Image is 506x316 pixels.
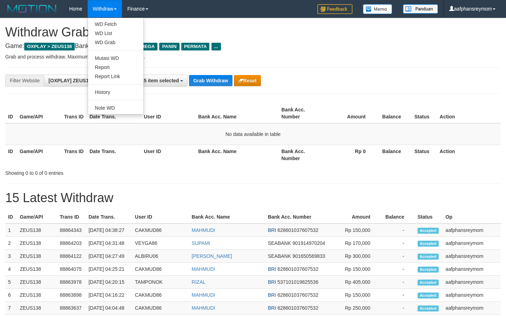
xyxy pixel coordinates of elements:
[5,224,17,237] td: 1
[17,211,57,224] th: Game/API
[141,78,179,83] span: 15 item selected
[86,263,132,276] td: [DATE] 04:25:21
[443,302,501,315] td: aafphansreymom
[268,240,291,246] span: SEABANK
[88,29,143,38] a: WD List
[268,279,276,285] span: BRI
[317,4,352,14] img: Feedback.jpg
[332,263,381,276] td: Rp 150,000
[381,250,415,263] td: -
[5,263,17,276] td: 4
[277,305,318,311] span: Copy 628601037607532 to clipboard
[332,250,381,263] td: Rp 300,000
[412,103,437,123] th: Status
[332,237,381,250] td: Rp 170,000
[17,276,57,289] td: ZEUS138
[17,250,57,263] td: ZEUS138
[443,224,501,237] td: aafphansreymom
[132,276,189,289] td: TAMPONOK
[189,75,232,86] button: Grab Withdraw
[265,211,332,224] th: Bank Acc. Number
[86,237,132,250] td: [DATE] 04:31:48
[403,4,438,14] img: panduan.png
[5,167,205,177] div: Showing 0 to 0 of 0 entries
[5,25,501,39] h1: Withdraw Grab
[332,224,381,237] td: Rp 150,000
[5,302,17,315] td: 7
[17,302,57,315] td: ZEUS138
[332,289,381,302] td: Rp 150,000
[195,103,278,123] th: Bank Acc. Name
[234,75,261,86] button: Reset
[323,145,376,165] th: Rp 0
[443,263,501,276] td: aafphansreymom
[86,211,132,224] th: Date Trans.
[5,123,501,145] td: No data available in table
[17,237,57,250] td: ZEUS138
[268,305,276,311] span: BRI
[86,289,132,302] td: [DATE] 04:16:22
[57,250,86,263] td: 88864122
[268,253,291,259] span: SEABANK
[292,240,325,246] span: Copy 901914970204 to clipboard
[132,224,189,237] td: CAKMUD86
[415,211,443,224] th: Status
[192,266,215,272] a: MAHMUDI
[88,38,143,47] a: WD Grab
[5,237,17,250] td: 2
[192,240,210,246] a: SUPAMI
[87,145,141,165] th: Date Trans.
[376,103,412,123] th: Balance
[418,293,439,298] span: Accepted
[292,253,325,259] span: Copy 901650569833 to clipboard
[57,263,86,276] td: 88864075
[5,191,501,205] h1: 15 Latest Withdraw
[57,302,86,315] td: 88863637
[443,250,501,263] td: aafphansreymom
[132,250,189,263] td: ALBIRU06
[279,103,323,123] th: Bank Acc. Number
[17,103,61,123] th: Game/API
[88,88,143,97] a: History
[192,292,215,298] a: MAHMUDI
[136,75,188,87] button: 15 item selected
[86,250,132,263] td: [DATE] 04:27:49
[376,145,412,165] th: Balance
[418,305,439,311] span: Accepted
[5,250,17,263] td: 3
[87,103,141,123] th: Date Trans.
[88,72,143,81] a: Report Link
[418,267,439,273] span: Accepted
[5,53,501,60] p: Grab and process withdraw. Maximum allowed is transactions.
[5,43,501,50] h4: Game: Bank:
[17,289,57,302] td: ZEUS138
[277,292,318,298] span: Copy 628601037607532 to clipboard
[323,103,376,123] th: Amount
[57,237,86,250] td: 88864203
[86,302,132,315] td: [DATE] 04:04:48
[24,43,75,50] span: OXPLAY > ZEUS138
[381,263,415,276] td: -
[17,224,57,237] td: ZEUS138
[192,253,232,259] a: [PERSON_NAME]
[412,145,437,165] th: Status
[57,276,86,289] td: 88863978
[211,43,221,50] span: ...
[138,43,158,50] span: MEGA
[443,211,501,224] th: Op
[159,43,179,50] span: PANIN
[44,75,103,87] button: [OXPLAY] ZEUS138
[418,241,439,247] span: Accepted
[381,237,415,250] td: -
[437,145,501,165] th: Action
[141,145,195,165] th: User ID
[5,4,59,14] img: MOTION_logo.png
[88,63,143,72] a: Report
[332,276,381,289] td: Rp 405,000
[443,237,501,250] td: aafphansreymom
[277,227,318,233] span: Copy 628601037607532 to clipboard
[418,254,439,260] span: Accepted
[363,4,392,14] img: Button%20Memo.svg
[437,103,501,123] th: Action
[332,211,381,224] th: Amount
